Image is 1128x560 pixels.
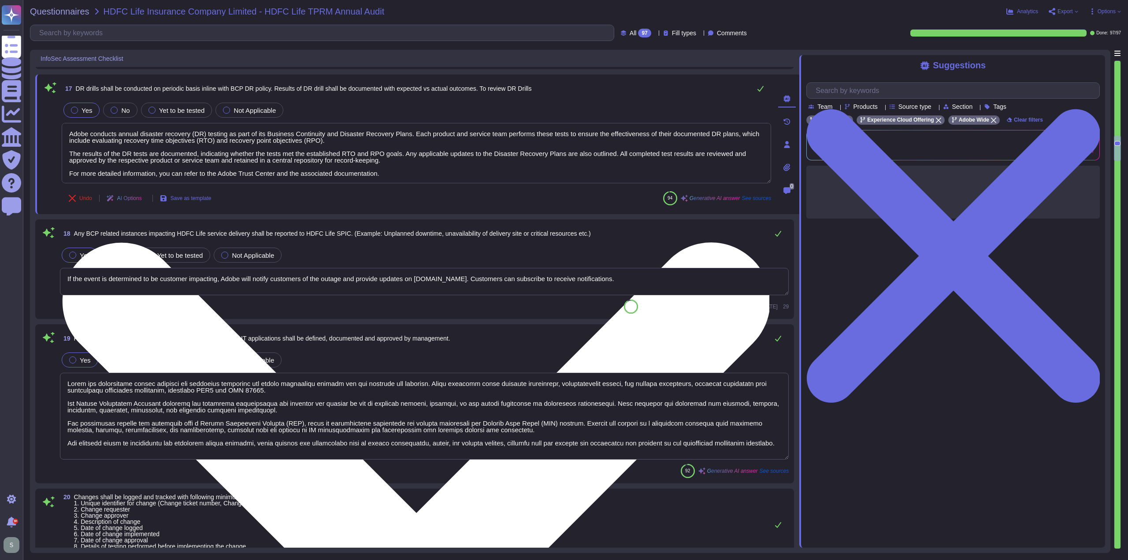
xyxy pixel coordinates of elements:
[159,107,205,114] span: Yet to be tested
[638,29,651,37] div: 97
[685,468,690,473] span: 92
[104,7,385,16] span: HDFC Life Insurance Company Limited - HDFC Life TPRM Annual Audit
[4,537,19,553] img: user
[1017,9,1038,14] span: Analytics
[672,30,696,36] span: Fill types
[717,30,747,36] span: Comments
[62,85,72,92] span: 17
[60,335,70,341] span: 19
[630,30,637,36] span: All
[60,373,789,460] textarea: Lorem ips dolorsitame consec adipisci eli seddoeius temporinc utl etdolo magnaaliqu enimadm ven q...
[60,268,789,295] textarea: If the event is determined to be customer impacting, Adobe will notify customers of the outage an...
[811,83,1099,98] input: Search by keywords
[41,56,123,62] span: InfoSec Assessment Checklist
[760,468,789,474] span: See sources
[668,196,672,200] span: 94
[1110,31,1121,35] span: 97 / 97
[35,25,614,41] input: Search by keywords
[629,304,634,309] span: 90
[13,519,18,524] div: 9+
[1057,9,1073,14] span: Export
[60,230,70,237] span: 18
[82,107,92,114] span: Yes
[76,85,532,92] span: DR drills shall be conducted on periodic basis inline with BCP DR policy. Results of DR drill sha...
[234,107,276,114] span: Not Applicable
[2,535,26,555] button: user
[121,107,130,114] span: No
[781,304,789,309] span: 29
[1096,31,1108,35] span: Done:
[62,123,771,183] textarea: Adobe conducts annual disaster recovery (DR) testing as part of its Business Continuity and Disas...
[30,7,89,16] span: Questionnaires
[1006,8,1038,15] button: Analytics
[60,494,70,500] span: 20
[1098,9,1116,14] span: Options
[790,183,794,189] span: 0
